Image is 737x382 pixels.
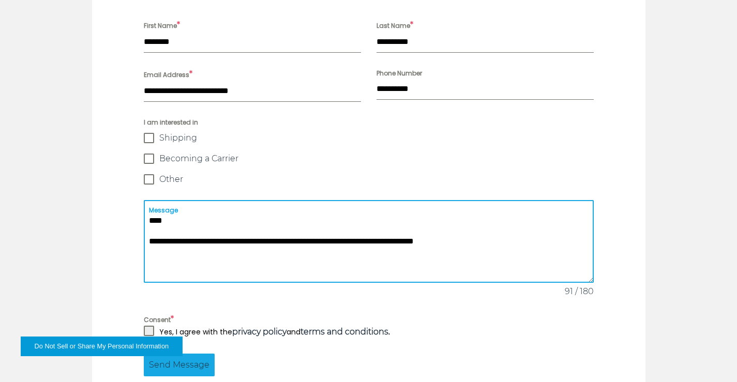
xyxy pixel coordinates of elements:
span: I am interested in [144,117,594,128]
button: Send Message [144,354,215,376]
label: Consent [144,313,594,326]
span: Other [159,174,183,185]
p: Yes, I agree with the and [159,326,390,338]
a: privacy policy [232,327,287,337]
span: Send Message [149,359,209,371]
strong: . [300,327,390,337]
button: Do Not Sell or Share My Personal Information [21,337,183,356]
a: terms and conditions [300,327,388,337]
span: Becoming a Carrier [159,154,238,164]
span: 91 / 180 [565,285,594,298]
span: Shipping [159,133,197,143]
label: Shipping [144,133,594,143]
label: Becoming a Carrier [144,154,594,164]
label: Other [144,174,594,185]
